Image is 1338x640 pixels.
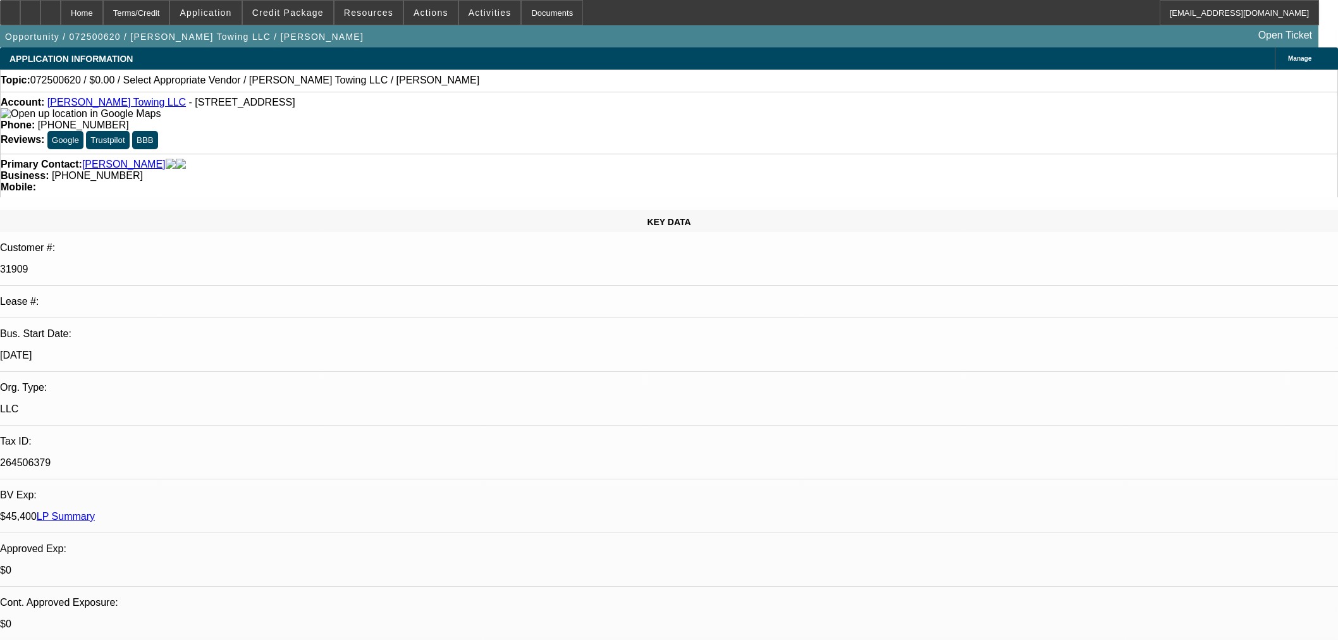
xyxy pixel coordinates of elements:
button: Activities [459,1,521,25]
button: Actions [404,1,458,25]
a: View Google Maps [1,108,161,119]
button: Credit Package [243,1,333,25]
span: - [STREET_ADDRESS] [189,97,295,108]
strong: Primary Contact: [1,159,82,170]
strong: Account: [1,97,44,108]
span: Resources [344,8,393,18]
span: [PHONE_NUMBER] [52,170,143,181]
img: Open up location in Google Maps [1,108,161,120]
span: Credit Package [252,8,324,18]
span: APPLICATION INFORMATION [9,54,133,64]
a: [PERSON_NAME] [82,159,166,170]
button: Google [47,131,83,149]
span: 072500620 / $0.00 / Select Appropriate Vendor / [PERSON_NAME] Towing LLC / [PERSON_NAME] [30,75,479,86]
strong: Business: [1,170,49,181]
img: facebook-icon.png [166,159,176,170]
strong: Topic: [1,75,30,86]
span: [PHONE_NUMBER] [38,120,129,130]
span: Activities [469,8,512,18]
button: Resources [334,1,403,25]
span: Actions [414,8,448,18]
a: LP Summary [37,511,95,522]
span: Manage [1288,55,1311,62]
button: BBB [132,131,158,149]
span: Opportunity / 072500620 / [PERSON_NAME] Towing LLC / [PERSON_NAME] [5,32,364,42]
button: Application [170,1,241,25]
a: Open Ticket [1253,25,1317,46]
strong: Mobile: [1,182,36,192]
a: [PERSON_NAME] Towing LLC [47,97,186,108]
img: linkedin-icon.png [176,159,186,170]
button: Trustpilot [86,131,129,149]
span: KEY DATA [647,217,690,227]
strong: Phone: [1,120,35,130]
strong: Reviews: [1,134,44,145]
span: Application [180,8,231,18]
